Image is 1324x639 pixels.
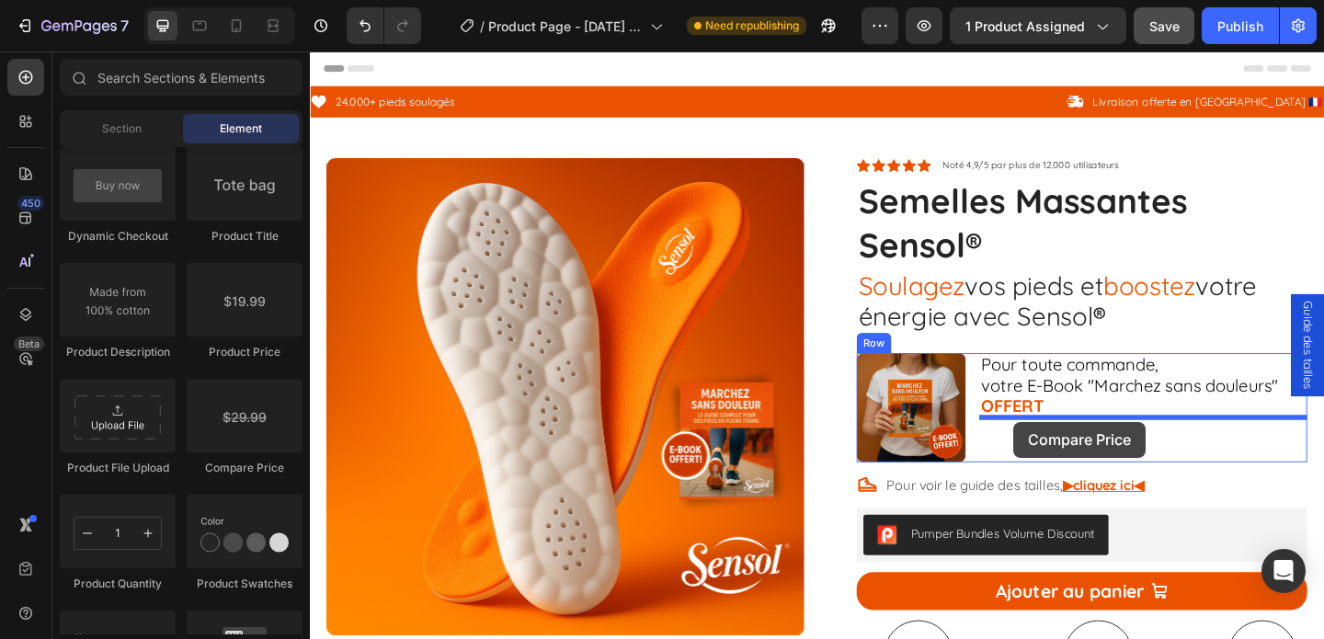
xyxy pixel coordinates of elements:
[1202,7,1279,44] button: Publish
[1261,549,1306,593] div: Open Intercom Messenger
[120,15,129,37] p: 7
[480,17,485,36] span: /
[60,344,176,360] div: Product Description
[220,120,262,137] span: Element
[14,337,44,351] div: Beta
[187,228,302,245] div: Product Title
[60,228,176,245] div: Dynamic Checkout
[187,460,302,476] div: Compare Price
[310,51,1324,639] iframe: Design area
[1149,18,1180,34] span: Save
[1076,271,1094,368] span: Guide des tailles
[17,196,44,211] div: 450
[7,7,137,44] button: 7
[347,7,421,44] div: Undo/Redo
[102,120,142,137] span: Section
[60,460,176,476] div: Product File Upload
[488,17,643,36] span: Product Page - [DATE] 12:54:57
[60,576,176,592] div: Product Quantity
[1134,7,1194,44] button: Save
[705,17,799,34] span: Need republishing
[187,344,302,360] div: Product Price
[1217,17,1263,36] div: Publish
[60,59,302,96] input: Search Sections & Elements
[950,7,1126,44] button: 1 product assigned
[965,17,1085,36] span: 1 product assigned
[187,576,302,592] div: Product Swatches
